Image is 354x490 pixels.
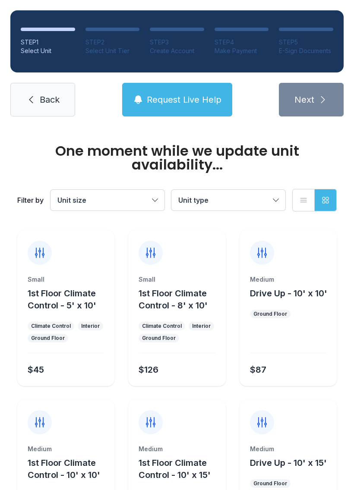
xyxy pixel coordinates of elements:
[17,144,337,172] div: One moment while we update unit availability...
[279,47,333,55] div: E-Sign Documents
[28,275,104,284] div: Small
[178,196,209,204] span: Unit type
[142,335,176,342] div: Ground Floor
[85,38,140,47] div: STEP 2
[253,311,287,317] div: Ground Floor
[142,323,182,330] div: Climate Control
[21,47,75,55] div: Select Unit
[215,47,269,55] div: Make Payment
[147,94,221,106] span: Request Live Help
[250,458,327,468] span: Drive Up - 10' x 15'
[250,275,326,284] div: Medium
[215,38,269,47] div: STEP 4
[171,190,285,210] button: Unit type
[139,287,222,311] button: 1st Floor Climate Control - 8' x 10'
[139,458,211,480] span: 1st Floor Climate Control - 10' x 15'
[21,38,75,47] div: STEP 1
[28,458,100,480] span: 1st Floor Climate Control - 10' x 10'
[28,364,44,376] div: $45
[250,288,327,298] span: Drive Up - 10' x 10'
[150,38,204,47] div: STEP 3
[51,190,164,210] button: Unit size
[250,364,266,376] div: $87
[85,47,140,55] div: Select Unit Tier
[294,94,314,106] span: Next
[28,288,96,311] span: 1st Floor Climate Control - 5' x 10'
[31,335,65,342] div: Ground Floor
[28,287,111,311] button: 1st Floor Climate Control - 5' x 10'
[57,196,86,204] span: Unit size
[17,195,44,205] div: Filter by
[192,323,211,330] div: Interior
[139,275,215,284] div: Small
[81,323,100,330] div: Interior
[279,38,333,47] div: STEP 5
[253,480,287,487] div: Ground Floor
[250,287,327,299] button: Drive Up - 10' x 10'
[250,457,327,469] button: Drive Up - 10' x 15'
[139,288,208,311] span: 1st Floor Climate Control - 8' x 10'
[150,47,204,55] div: Create Account
[139,445,215,453] div: Medium
[31,323,71,330] div: Climate Control
[250,445,326,453] div: Medium
[40,94,60,106] span: Back
[139,457,222,481] button: 1st Floor Climate Control - 10' x 15'
[28,457,111,481] button: 1st Floor Climate Control - 10' x 10'
[28,445,104,453] div: Medium
[139,364,158,376] div: $126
